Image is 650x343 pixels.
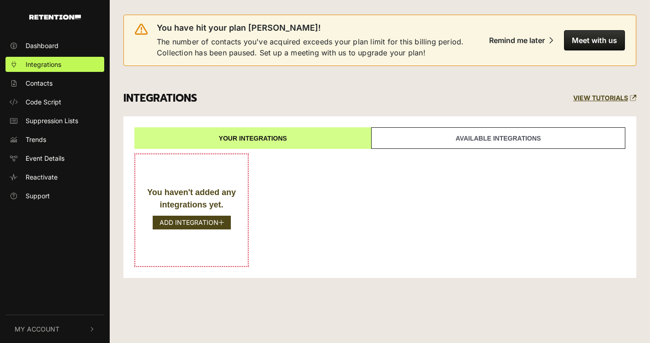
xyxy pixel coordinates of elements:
h3: INTEGRATIONS [123,92,197,105]
a: Event Details [5,151,104,166]
div: You haven't added any integrations yet. [144,186,239,211]
a: Dashboard [5,38,104,53]
span: The number of contacts you've acquired exceeds your plan limit for this billing period. Collectio... [157,36,501,58]
span: Contacts [26,78,53,88]
a: Integrations [5,57,104,72]
button: Meet with us [564,30,625,50]
span: Integrations [26,60,61,69]
div: Remind me later [489,36,545,45]
a: Suppression Lists [5,113,104,128]
button: My Account [5,315,104,343]
a: Your integrations [134,127,371,149]
a: Code Script [5,94,104,109]
a: Contacts [5,76,104,91]
span: Event Details [26,153,64,163]
a: Available integrations [371,127,625,149]
a: VIEW TUTORIALS [573,94,636,102]
span: Reactivate [26,172,58,182]
span: Code Script [26,97,61,107]
span: Suppression Lists [26,116,78,125]
button: Remind me later [482,30,560,50]
button: ADD INTEGRATION [153,216,231,229]
span: Dashboard [26,41,59,50]
a: Reactivate [5,169,104,185]
span: My Account [15,324,59,334]
a: Trends [5,132,104,147]
span: Trends [26,135,46,144]
span: You have hit your plan [PERSON_NAME]! [157,22,321,33]
img: Retention.com [29,15,81,20]
span: Support [26,191,50,201]
a: Support [5,188,104,203]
